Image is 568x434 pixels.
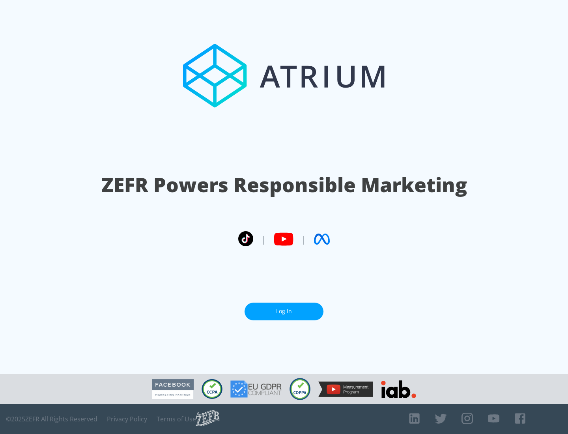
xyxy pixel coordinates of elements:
img: CCPA Compliant [202,379,222,399]
img: COPPA Compliant [290,378,310,400]
a: Terms of Use [157,415,196,423]
span: © 2025 ZEFR All Rights Reserved [6,415,97,423]
img: IAB [381,380,416,398]
img: YouTube Measurement Program [318,382,373,397]
a: Log In [245,303,323,320]
span: | [261,233,266,245]
span: | [301,233,306,245]
a: Privacy Policy [107,415,147,423]
img: GDPR Compliant [230,380,282,398]
img: Facebook Marketing Partner [152,379,194,399]
h1: ZEFR Powers Responsible Marketing [101,171,467,198]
